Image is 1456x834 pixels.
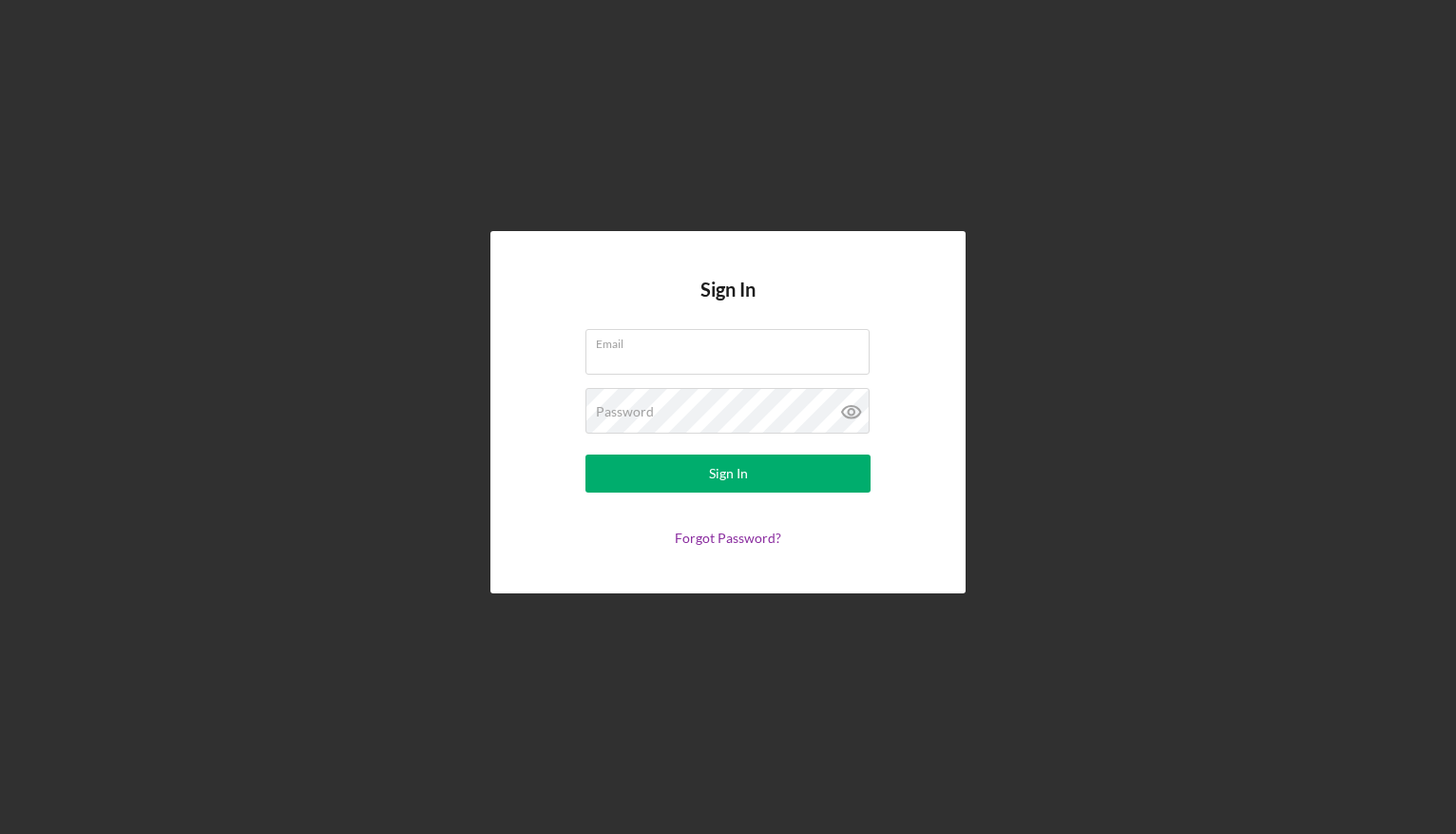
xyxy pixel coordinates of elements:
label: Email [596,330,870,351]
h4: Sign In [700,279,756,329]
button: Sign In [585,455,871,493]
a: Forgot Password? [675,530,781,546]
label: Password [596,404,654,419]
div: Sign In [709,455,748,493]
